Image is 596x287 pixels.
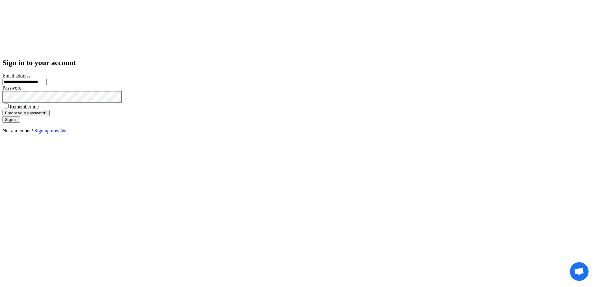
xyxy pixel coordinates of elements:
h2: Sign in to your account [2,59,594,67]
label: Remember me [10,104,39,109]
button: Forgot your password? [2,110,50,116]
button: Sign in [2,116,20,123]
img: Hostodo [2,2,235,51]
label: Password [2,85,21,91]
p: Not a member? [2,128,594,134]
div: Open chat [570,262,589,281]
a: Sign up now ≫ [34,128,66,133]
label: Email address [2,73,30,78]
